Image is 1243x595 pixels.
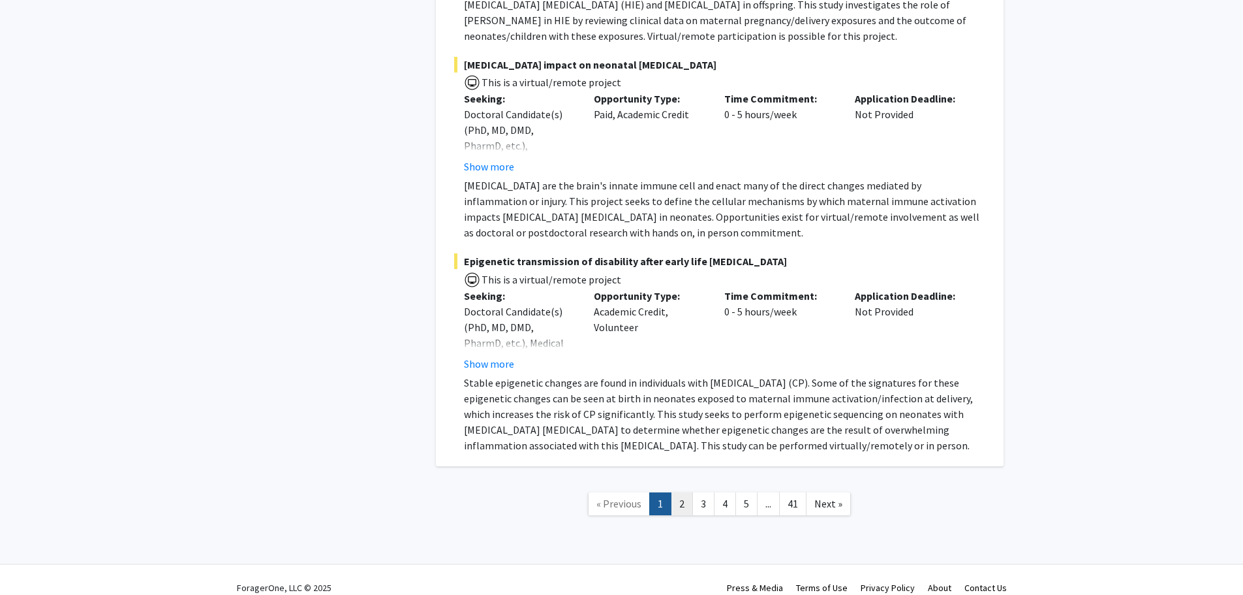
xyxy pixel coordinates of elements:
span: ... [765,497,771,510]
a: 41 [779,492,806,515]
a: 3 [692,492,714,515]
span: Epigenetic transmission of disability after early life [MEDICAL_DATA] [454,253,985,269]
a: Next [806,492,851,515]
a: 4 [714,492,736,515]
a: Privacy Policy [861,582,915,594]
a: Previous Page [588,492,650,515]
span: [MEDICAL_DATA] impact on neonatal [MEDICAL_DATA] [454,57,985,72]
div: Paid, Academic Credit [584,91,714,174]
p: Opportunity Type: [594,288,705,304]
p: Opportunity Type: [594,91,705,106]
a: 1 [649,492,671,515]
div: Academic Credit, Volunteer [584,288,714,372]
a: 2 [671,492,693,515]
p: Application Deadline: [855,288,966,304]
a: About [928,582,951,594]
span: This is a virtual/remote project [480,76,621,89]
span: « Previous [596,497,641,510]
div: Doctoral Candidate(s) (PhD, MD, DMD, PharmD, etc.), Medical Resident(s) / Medical Fellow(s) [464,304,575,382]
iframe: Chat [10,536,55,585]
button: Show more [464,159,514,174]
p: Time Commitment: [724,288,835,304]
span: This is a virtual/remote project [480,273,621,286]
span: Next » [814,497,842,510]
button: Show more [464,356,514,372]
div: Doctoral Candidate(s) (PhD, MD, DMD, PharmD, etc.), Postdoctoral Researcher(s) / Research Staff, ... [464,106,575,232]
div: 0 - 5 hours/week [714,91,845,174]
a: Terms of Use [796,582,848,594]
nav: Page navigation [436,479,1004,532]
div: Not Provided [845,288,975,372]
p: Time Commitment: [724,91,835,106]
a: 5 [735,492,758,515]
a: Contact Us [964,582,1007,594]
p: [MEDICAL_DATA] are the brain's innate immune cell and enact many of the direct changes mediated b... [464,178,985,240]
p: Seeking: [464,91,575,106]
a: Press & Media [727,582,783,594]
p: Stable epigenetic changes are found in individuals with [MEDICAL_DATA] (CP). Some of the signatur... [464,375,985,453]
div: 0 - 5 hours/week [714,288,845,372]
p: Seeking: [464,288,575,304]
p: Application Deadline: [855,91,966,106]
div: Not Provided [845,91,975,174]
